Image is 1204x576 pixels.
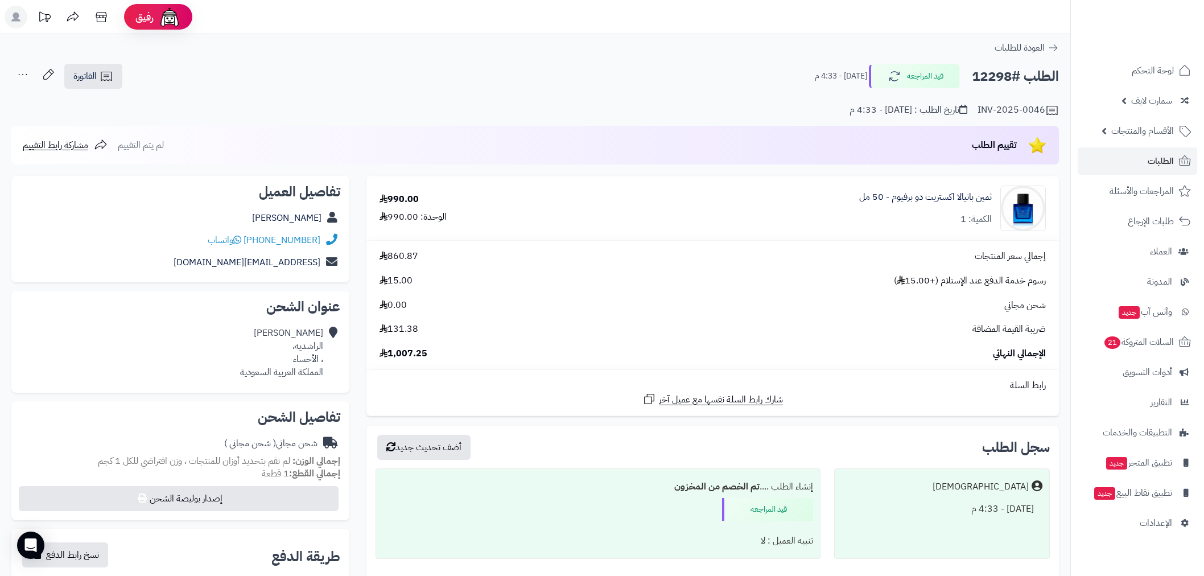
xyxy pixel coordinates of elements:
span: السلات المتروكة [1103,334,1174,350]
span: التطبيقات والخدمات [1103,425,1172,441]
div: INV-2025-0046 [978,104,1059,117]
a: وآتس آبجديد [1078,298,1197,326]
a: تطبيق المتجرجديد [1078,449,1197,476]
a: التطبيقات والخدمات [1078,419,1197,446]
span: تطبيق المتجر [1105,455,1172,471]
span: الطلبات [1148,153,1174,169]
div: [DATE] - 4:33 م [842,498,1042,520]
span: إجمالي سعر المنتجات [975,250,1046,263]
button: أضف تحديث جديد [377,435,471,460]
div: تاريخ الطلب : [DATE] - 4:33 م [850,104,967,117]
button: نسخ رابط الدفع [22,542,108,567]
span: جديد [1119,306,1140,319]
a: طلبات الإرجاع [1078,208,1197,235]
span: شحن مجاني [1004,299,1046,312]
span: أدوات التسويق [1123,364,1172,380]
a: [PERSON_NAME] [252,211,321,225]
span: المدونة [1147,274,1172,290]
div: قيد المراجعه [722,498,813,521]
button: قيد المراجعه [869,64,960,88]
strong: إجمالي الوزن: [292,454,340,468]
a: الطلبات [1078,147,1197,175]
b: تم الخصم من المخزون [674,480,760,493]
div: [PERSON_NAME] الراشديه، ، الأحساء المملكة العربية السعودية [240,327,323,378]
a: شارك رابط السلة نفسها مع عميل آخر [642,392,783,406]
span: رسوم خدمة الدفع عند الإستلام (+15.00 ) [894,274,1046,287]
h2: الطلب #12298 [972,65,1059,88]
div: رابط السلة [371,379,1054,392]
a: [PHONE_NUMBER] [244,233,320,247]
span: العودة للطلبات [995,41,1045,55]
span: شارك رابط السلة نفسها مع عميل آخر [659,393,783,406]
a: مشاركة رابط التقييم [23,138,108,152]
span: العملاء [1150,244,1172,260]
img: logo-2.png [1127,22,1193,46]
h3: سجل الطلب [982,441,1050,454]
a: الفاتورة [64,64,122,89]
span: التقارير [1151,394,1172,410]
a: واتساب [208,233,241,247]
span: ( شحن مجاني ) [224,437,276,450]
a: العودة للطلبات [995,41,1059,55]
span: 15.00 [380,274,413,287]
span: نسخ رابط الدفع [46,548,99,562]
small: 1 قطعة [262,467,340,480]
span: المراجعات والأسئلة [1110,183,1174,199]
small: [DATE] - 4:33 م [815,71,867,82]
a: التقارير [1078,389,1197,416]
strong: إجمالي القطع: [289,467,340,480]
a: السلات المتروكة21 [1078,328,1197,356]
span: تطبيق نقاط البيع [1093,485,1172,501]
span: لوحة التحكم [1132,63,1174,79]
div: Open Intercom Messenger [17,532,44,559]
div: 990.00 [380,193,419,206]
span: 860.87 [380,250,418,263]
div: الوحدة: 990.00 [380,211,447,224]
a: لوحة التحكم [1078,57,1197,84]
div: إنشاء الطلب .... [383,476,813,498]
h2: تفاصيل العميل [20,185,340,199]
button: إصدار بوليصة الشحن [19,486,339,511]
span: 0.00 [380,299,407,312]
a: المدونة [1078,268,1197,295]
div: [DEMOGRAPHIC_DATA] [933,480,1029,493]
span: الإجمالي النهائي [993,347,1046,360]
span: 21 [1104,336,1120,349]
span: الأقسام والمنتجات [1111,123,1174,139]
img: 1711394306-5060905832651-thameen-fragrance-thameen-fragrance-patiala-extrait-de-parfum-50ml-90x90... [1001,186,1045,231]
span: سمارت لايف [1131,93,1172,109]
a: تطبيق نقاط البيعجديد [1078,479,1197,507]
a: الإعدادات [1078,509,1197,537]
span: ضريبة القيمة المضافة [972,323,1046,336]
div: شحن مجاني [224,437,318,450]
span: جديد [1106,457,1127,470]
span: جديد [1094,487,1115,500]
img: ai-face.png [158,6,181,28]
a: أدوات التسويق [1078,359,1197,386]
span: الإعدادات [1140,515,1172,531]
a: [EMAIL_ADDRESS][DOMAIN_NAME] [174,256,320,269]
span: رفيق [135,10,154,24]
span: مشاركة رابط التقييم [23,138,88,152]
h2: تفاصيل الشحن [20,410,340,424]
span: الفاتورة [73,69,97,83]
span: طلبات الإرجاع [1128,213,1174,229]
div: تنبيه العميل : لا [383,530,813,552]
h2: طريقة الدفع [271,550,340,563]
h2: عنوان الشحن [20,300,340,314]
a: ثمين باتيالا اكستريت دو برفيوم - 50 مل [859,191,992,204]
span: تقييم الطلب [972,138,1017,152]
span: 1,007.25 [380,347,427,360]
a: المراجعات والأسئلة [1078,178,1197,205]
a: تحديثات المنصة [30,6,59,31]
div: الكمية: 1 [960,213,992,226]
a: العملاء [1078,238,1197,265]
span: 131.38 [380,323,418,336]
span: لم تقم بتحديد أوزان للمنتجات ، وزن افتراضي للكل 1 كجم [98,454,290,468]
span: لم يتم التقييم [118,138,164,152]
span: وآتس آب [1118,304,1172,320]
